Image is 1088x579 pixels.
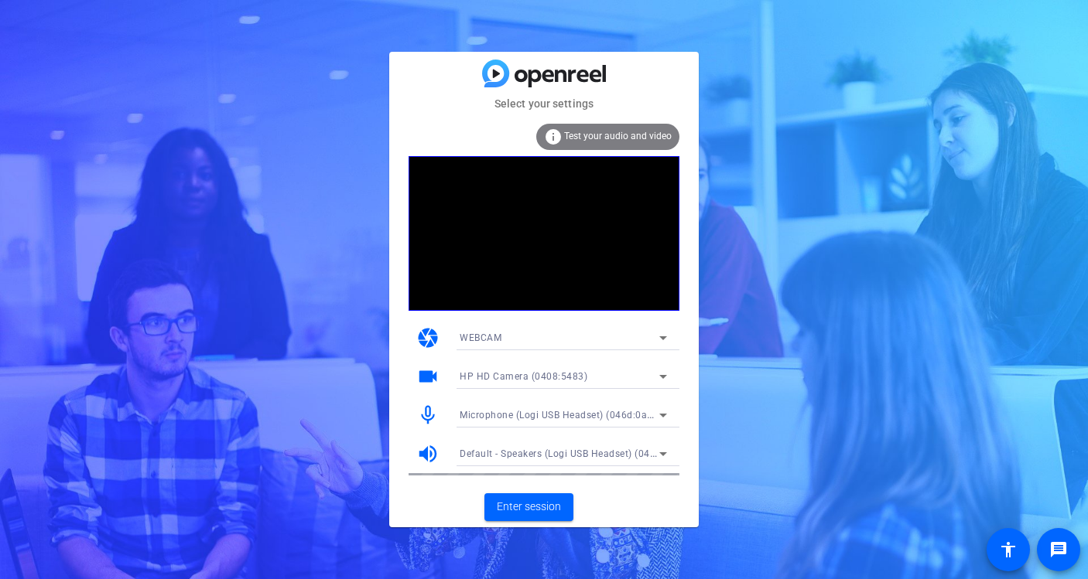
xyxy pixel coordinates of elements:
[460,408,660,421] span: Microphone (Logi USB Headset) (046d:0a8f)
[564,131,672,141] span: Test your audio and video
[484,493,573,521] button: Enter session
[416,365,440,388] mat-icon: videocam
[1049,540,1068,559] mat-icon: message
[460,371,587,382] span: HP HD Camera (0408:5483)
[416,326,440,349] mat-icon: camera
[460,332,501,343] span: WEBCAM
[389,95,699,112] mat-card-subtitle: Select your settings
[544,128,563,146] mat-icon: info
[999,540,1018,559] mat-icon: accessibility
[416,442,440,465] mat-icon: volume_up
[482,60,606,87] img: blue-gradient.svg
[416,404,440,427] mat-icon: mic_none
[497,499,561,515] span: Enter session
[460,447,689,459] span: Default - Speakers (Logi USB Headset) (046d:0a8f)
